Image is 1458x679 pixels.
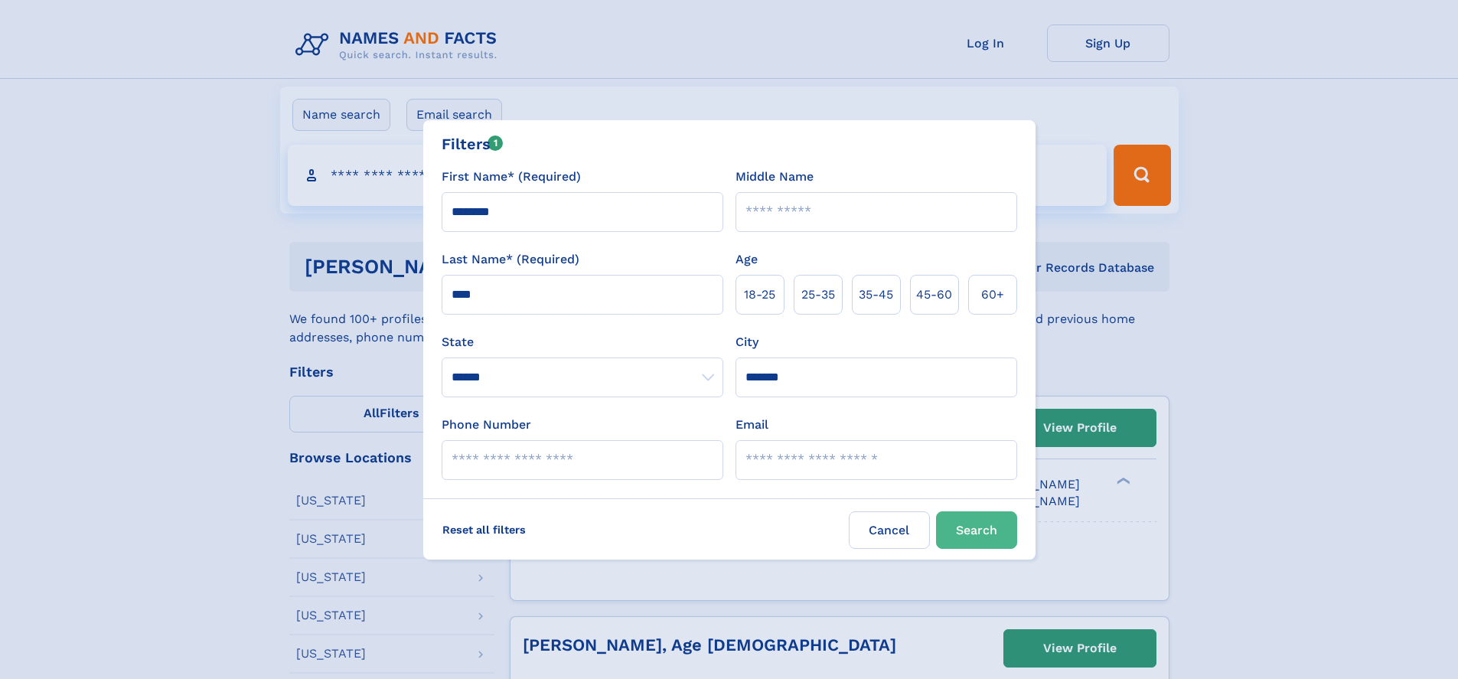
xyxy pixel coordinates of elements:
label: Middle Name [736,168,814,186]
label: City [736,333,758,351]
label: Email [736,416,768,434]
label: Last Name* (Required) [442,250,579,269]
span: 18‑25 [744,286,775,304]
div: Filters [442,132,504,155]
span: 60+ [981,286,1004,304]
label: Reset all filters [432,511,536,548]
label: Age [736,250,758,269]
label: State [442,333,723,351]
label: First Name* (Required) [442,168,581,186]
span: 25‑35 [801,286,835,304]
span: 35‑45 [859,286,893,304]
label: Cancel [849,511,930,549]
button: Search [936,511,1017,549]
label: Phone Number [442,416,531,434]
span: 45‑60 [916,286,952,304]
